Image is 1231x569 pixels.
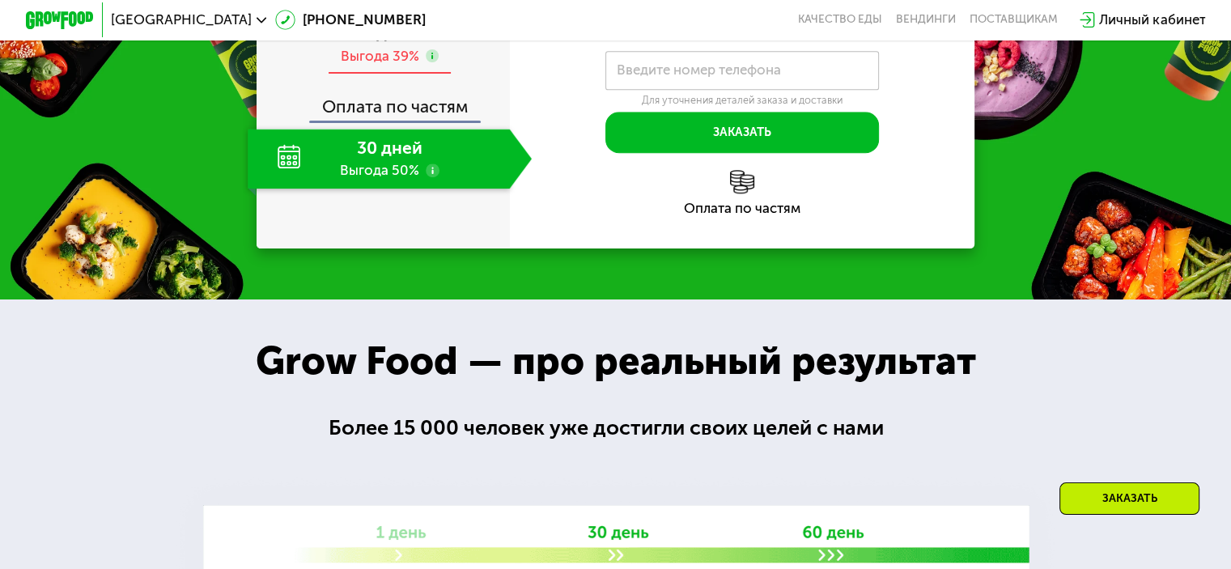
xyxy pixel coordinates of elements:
div: Оплата по частям [258,81,510,121]
button: Заказать [605,112,879,153]
a: Качество еды [798,13,882,27]
a: Вендинги [896,13,956,27]
label: Введите номер телефона [617,66,781,75]
div: Более 15 000 человек уже достигли своих целей с нами [329,412,903,444]
div: Личный кабинет [1099,10,1205,30]
div: Grow Food — про реальный результат [227,332,1004,390]
div: Оплата по частям [510,202,975,215]
div: Выгода 39% [340,47,418,66]
div: Заказать [1059,482,1199,515]
div: Для уточнения деталей заказа и доставки [605,94,879,107]
span: [GEOGRAPHIC_DATA] [111,13,252,27]
img: l6xcnZfty9opOoJh.png [730,170,754,194]
a: [PHONE_NUMBER] [275,10,426,30]
span: 29 700 [768,23,817,41]
div: поставщикам [970,13,1058,27]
